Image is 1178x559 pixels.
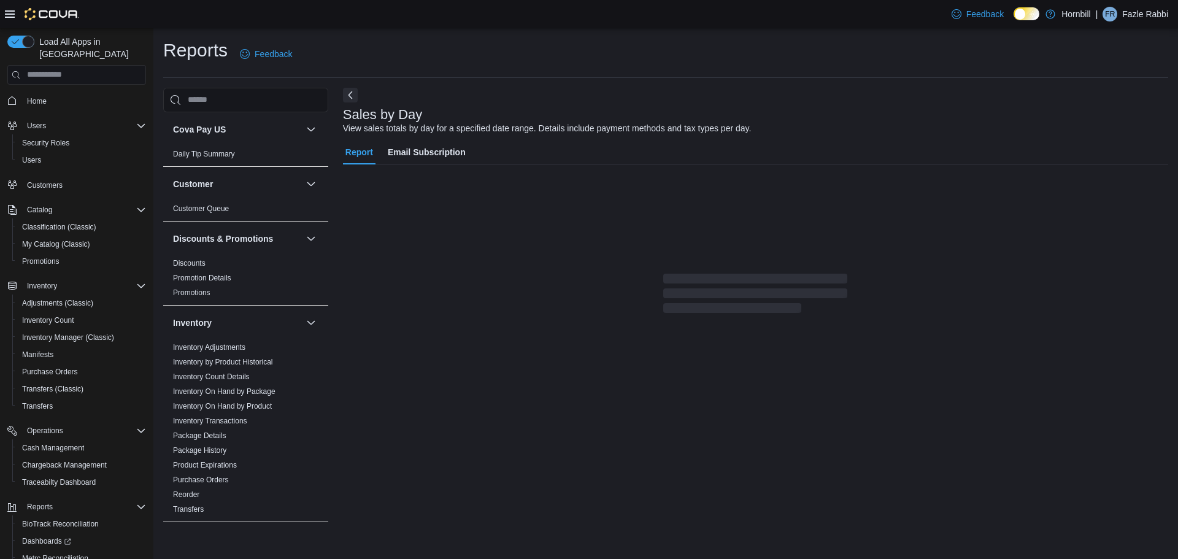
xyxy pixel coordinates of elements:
div: Cova Pay US [163,147,328,166]
button: Inventory Count [12,312,151,329]
button: Cova Pay US [173,123,301,136]
a: Package History [173,446,226,455]
span: Adjustments (Classic) [22,298,93,308]
span: My Catalog (Classic) [17,237,146,252]
span: Users [22,118,146,133]
button: Inventory [22,279,62,293]
span: Purchase Orders [22,367,78,377]
span: Promotions [17,254,146,269]
button: Cova Pay US [304,122,318,137]
button: BioTrack Reconciliation [12,515,151,533]
h3: Sales by Day [343,107,423,122]
a: Traceabilty Dashboard [17,475,101,490]
span: Inventory by Product Historical [173,357,273,367]
button: Promotions [12,253,151,270]
button: Users [2,117,151,134]
button: Inventory [304,315,318,330]
a: Purchase Orders [17,364,83,379]
button: Adjustments (Classic) [12,295,151,312]
button: Inventory Manager (Classic) [12,329,151,346]
span: Inventory Count [22,315,74,325]
a: Purchase Orders [173,476,229,484]
a: Promotions [173,288,210,297]
button: Customers [2,176,151,194]
p: Hornbill [1061,7,1090,21]
span: Promotion Details [173,273,231,283]
span: Catalog [27,205,52,215]
button: Discounts & Promotions [173,233,301,245]
span: Inventory Count [17,313,146,328]
button: Discounts & Promotions [304,231,318,246]
span: FR [1105,7,1115,21]
button: Home [2,92,151,110]
span: Discounts [173,258,206,268]
button: Chargeback Management [12,457,151,474]
span: Dashboards [17,534,146,549]
a: Adjustments (Classic) [17,296,98,310]
a: Users [17,153,46,168]
button: Reports [22,499,58,514]
div: Fazle Rabbi [1103,7,1117,21]
span: Operations [27,426,63,436]
button: Customer [173,178,301,190]
span: Inventory On Hand by Product [173,401,272,411]
span: Promotions [22,256,60,266]
span: Users [27,121,46,131]
span: Transfers [17,399,146,414]
a: Discounts [173,259,206,268]
p: | [1096,7,1098,21]
span: My Catalog (Classic) [22,239,90,249]
a: Inventory Adjustments [173,343,245,352]
h3: Discounts & Promotions [173,233,273,245]
input: Dark Mode [1014,7,1039,20]
button: Manifests [12,346,151,363]
a: Home [22,94,52,109]
span: Customer Queue [173,204,229,214]
button: Catalog [22,202,57,217]
span: Transfers (Classic) [22,384,83,394]
span: Load All Apps in [GEOGRAPHIC_DATA] [34,36,146,60]
div: Inventory [163,340,328,522]
span: Dashboards [22,536,71,546]
h3: Cova Pay US [173,123,226,136]
button: Inventory [173,317,301,329]
div: Discounts & Promotions [163,256,328,305]
span: Chargeback Management [22,460,107,470]
a: Promotion Details [173,274,231,282]
button: Users [22,118,51,133]
span: Transfers [22,401,53,411]
span: Feedback [966,8,1004,20]
span: BioTrack Reconciliation [17,517,146,531]
button: Next [343,88,358,102]
button: Purchase Orders [12,363,151,380]
h1: Reports [163,38,228,63]
span: Inventory [27,281,57,291]
span: Inventory Count Details [173,372,250,382]
h3: Customer [173,178,213,190]
span: Security Roles [22,138,69,148]
a: Inventory Transactions [173,417,247,425]
a: Inventory Count Details [173,372,250,381]
span: Operations [22,423,146,438]
a: Package Details [173,431,226,440]
span: Reports [27,502,53,512]
span: Inventory Manager (Classic) [22,333,114,342]
span: Purchase Orders [17,364,146,379]
button: My Catalog (Classic) [12,236,151,253]
button: Security Roles [12,134,151,152]
span: Manifests [22,350,53,360]
a: Cash Management [17,441,89,455]
a: Daily Tip Summary [173,150,235,158]
span: Cash Management [22,443,84,453]
span: Loading [663,276,847,315]
span: Reorder [173,490,199,499]
img: Cova [25,8,79,20]
span: Purchase Orders [173,475,229,485]
a: Transfers [17,399,58,414]
a: Product Expirations [173,461,237,469]
span: Catalog [22,202,146,217]
a: Dashboards [12,533,151,550]
a: Feedback [947,2,1009,26]
a: Chargeback Management [17,458,112,472]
